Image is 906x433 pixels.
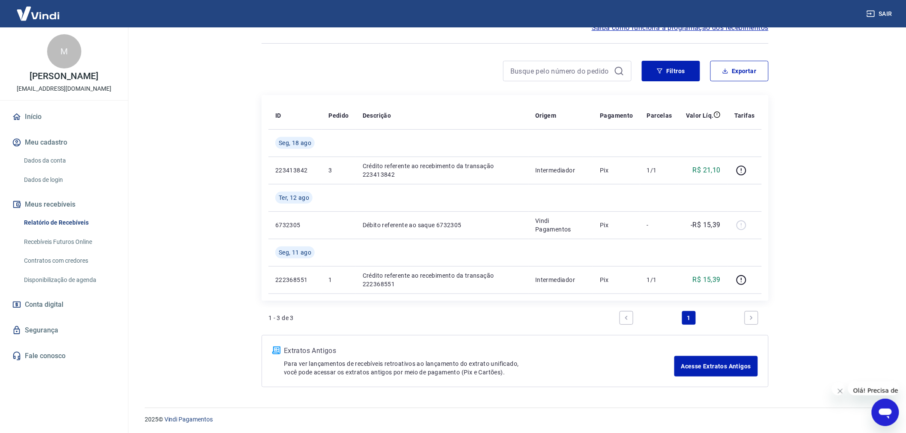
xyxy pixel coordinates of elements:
[268,314,294,322] p: 1 - 3 de 3
[620,311,633,325] a: Previous page
[674,356,758,377] a: Acesse Extratos Antigos
[682,311,696,325] a: Page 1 is your current page
[284,346,674,356] p: Extratos Antigos
[275,166,315,175] p: 223413842
[47,34,81,68] div: M
[693,275,721,285] p: R$ 15,39
[363,162,522,179] p: Crédito referente ao recebimento da transação 223413842
[21,214,118,231] a: Relatório de Recebíveis
[5,6,72,13] span: Olá! Precisa de ajuda?
[10,107,118,126] a: Início
[710,61,769,81] button: Exportar
[21,271,118,289] a: Disponibilização de agenda
[21,152,118,169] a: Dados da conta
[10,321,118,340] a: Segurança
[600,166,633,175] p: Pix
[691,220,721,230] p: -R$ 15,39
[535,216,586,234] p: Vindi Pagamentos
[535,166,586,175] p: Intermediador
[647,111,672,120] p: Parcelas
[647,221,672,229] p: -
[363,221,522,229] p: Débito referente ao saque 6732305
[734,111,755,120] p: Tarifas
[279,139,311,147] span: Seg, 18 ago
[510,65,611,77] input: Busque pelo número do pedido
[272,347,280,354] img: ícone
[363,271,522,288] p: Crédito referente ao recebimento da transação 222368551
[275,221,315,229] p: 6732305
[616,308,762,328] ul: Pagination
[363,111,391,120] p: Descrição
[832,383,845,395] iframe: Fechar mensagem
[284,359,674,377] p: Para ver lançamentos de recebíveis retroativos ao lançamento do extrato unificado, você pode aces...
[21,233,118,251] a: Recebíveis Futuros Online
[647,276,672,284] p: 1/1
[600,276,633,284] p: Pix
[30,72,98,81] p: [PERSON_NAME]
[535,111,556,120] p: Origem
[21,171,118,189] a: Dados de login
[328,111,349,120] p: Pedido
[275,276,315,284] p: 222368551
[647,166,672,175] p: 1/1
[145,415,885,424] p: 2025 ©
[745,311,758,325] a: Next page
[275,111,281,120] p: ID
[164,416,213,423] a: Vindi Pagamentos
[10,295,118,314] a: Conta digital
[600,111,633,120] p: Pagamento
[279,248,311,257] span: Seg, 11 ago
[21,252,118,270] a: Contratos com credores
[10,195,118,214] button: Meus recebíveis
[279,193,309,202] span: Ter, 12 ago
[535,276,586,284] p: Intermediador
[10,133,118,152] button: Meu cadastro
[328,276,349,284] p: 1
[865,6,896,22] button: Sair
[686,111,714,120] p: Valor Líq.
[872,399,899,426] iframe: Botão para abrir a janela de mensagens
[10,0,66,27] img: Vindi
[693,165,721,175] p: R$ 21,10
[848,381,899,395] iframe: Mensagem da empresa
[592,23,769,33] a: Saiba como funciona a programação dos recebimentos
[10,347,118,365] a: Fale conosco
[328,166,349,175] p: 3
[17,84,111,93] p: [EMAIL_ADDRESS][DOMAIN_NAME]
[642,61,700,81] button: Filtros
[600,221,633,229] p: Pix
[25,299,63,311] span: Conta digital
